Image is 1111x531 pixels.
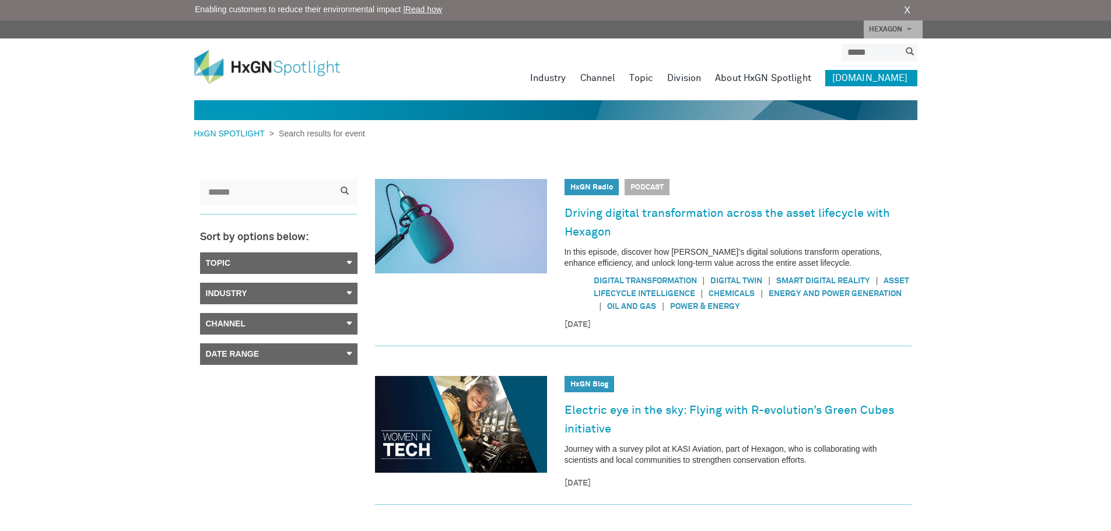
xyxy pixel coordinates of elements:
[825,70,917,86] a: [DOMAIN_NAME]
[776,277,870,285] a: Smart Digital Reality
[565,319,912,331] time: [DATE]
[710,277,762,285] a: Digital Twin
[607,303,656,311] a: Oil and gas
[200,283,358,304] a: Industry
[375,376,547,473] img: Electric eye in the sky: Flying with R-evolution’s Green Cubes initiative
[200,252,358,274] a: Topic
[594,277,697,285] a: Digital Transformation
[670,303,740,311] a: Power & Energy
[755,287,769,300] span: |
[200,232,358,244] h3: Sort by options below:
[405,5,442,14] a: Read how
[570,381,608,388] a: HxGN Blog
[656,300,670,312] span: |
[565,401,912,439] a: Electric eye in the sky: Flying with R-evolution’s Green Cubes initiative
[565,477,912,490] time: [DATE]
[594,277,910,298] a: Asset Lifecycle Intelligence
[195,3,442,16] span: Enabling customers to reduce their environmental impact |
[667,70,701,86] a: Division
[565,444,912,466] p: Journey with a survey pilot at KASI Aviation, part of Hexagon, who is collaborating with scientis...
[904,3,910,17] a: X
[194,50,358,84] img: HxGN Spotlight
[625,179,670,195] span: Podcast
[769,290,902,298] a: Energy and power generation
[375,179,547,273] img: Driving digital transformation across the asset lifecycle with Hexagon
[864,20,923,38] a: HEXAGON
[274,129,365,138] span: Search results for event
[709,290,755,298] a: Chemicals
[715,70,811,86] a: About HxGN Spotlight
[565,247,912,269] p: In this episode, discover how [PERSON_NAME]’s digital solutions transform operations, enhance eff...
[194,128,365,140] div: >
[200,313,358,335] a: Channel
[870,275,884,287] span: |
[762,275,776,287] span: |
[580,70,616,86] a: Channel
[565,204,912,242] a: Driving digital transformation across the asset lifecycle with Hexagon
[200,343,358,365] a: Date Range
[530,70,566,86] a: Industry
[194,129,269,138] a: HxGN SPOTLIGHT
[570,184,613,191] a: HxGN Radio
[697,275,711,287] span: |
[629,70,653,86] a: Topic
[594,300,608,312] span: |
[695,287,709,300] span: |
